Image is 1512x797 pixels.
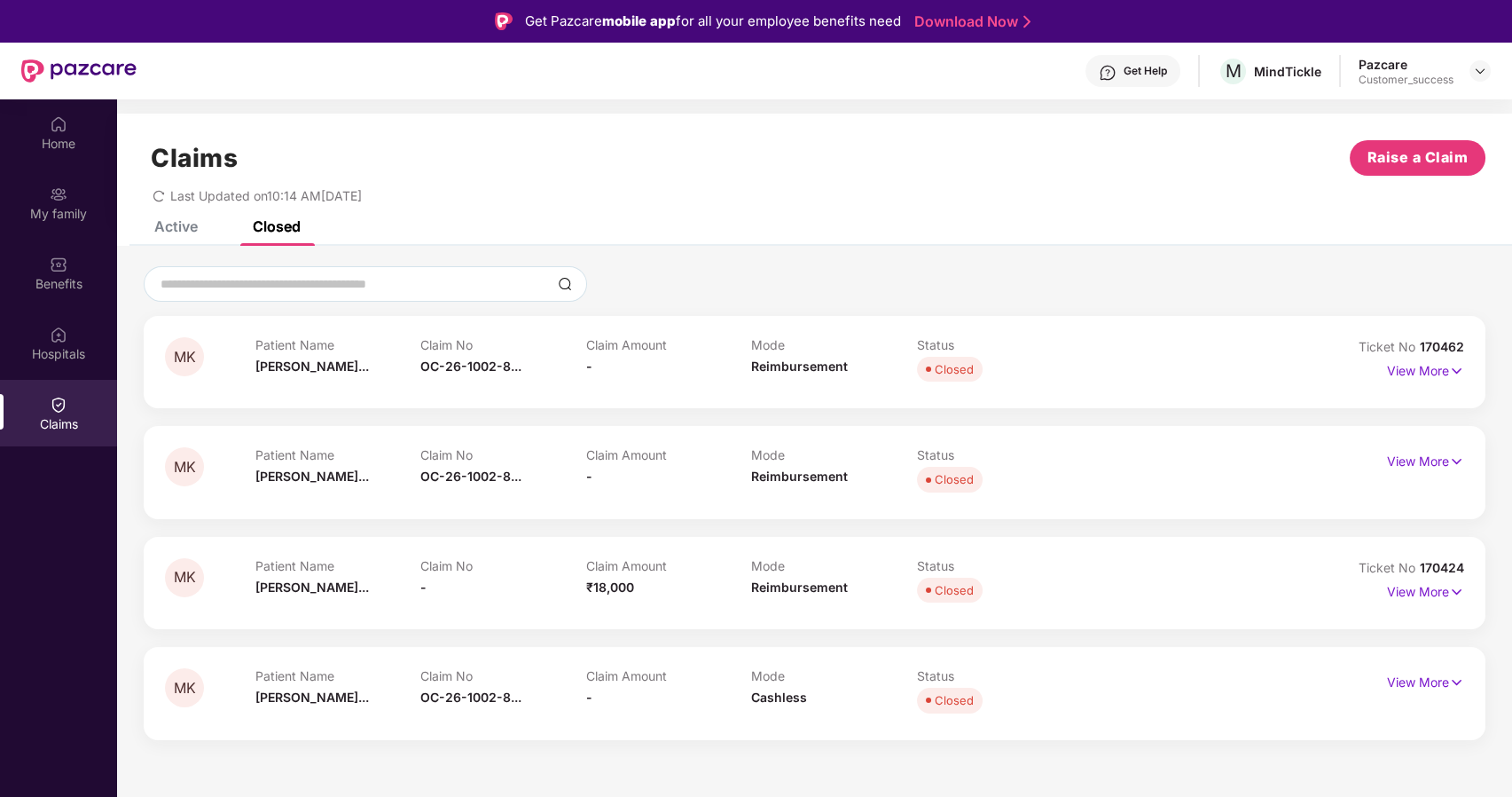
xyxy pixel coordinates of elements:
p: View More [1387,447,1464,471]
span: Last Updated on 10:14 AM[DATE] [170,188,362,203]
span: Reimbursement [751,469,848,484]
span: MK [174,460,196,475]
img: svg+xml;base64,PHN2ZyB4bWxucz0iaHR0cDovL3d3dy53My5vcmcvMjAwMC9zdmciIHdpZHRoPSIxNyIgaGVpZ2h0PSIxNy... [1449,361,1464,381]
span: M [1226,60,1242,82]
span: 170424 [1420,560,1464,575]
div: Closed [253,217,301,235]
span: [PERSON_NAME]... [255,469,369,484]
p: Status [917,337,1083,352]
span: Reimbursement [751,580,848,595]
img: svg+xml;base64,PHN2ZyB3aWR0aD0iMjAiIGhlaWdodD0iMjAiIHZpZXdCb3g9IjAgMCAyMCAyMCIgZmlsbD0ibm9uZSIgeG... [50,185,67,203]
p: Patient Name [255,558,421,573]
span: Ticket No [1359,339,1420,354]
p: View More [1387,578,1464,602]
h1: Claims [151,143,238,173]
div: Closed [935,691,974,709]
span: Reimbursement [751,359,848,374]
img: svg+xml;base64,PHN2ZyBpZD0iRHJvcGRvd24tMzJ4MzIiIHhtbG5zPSJodHRwOi8vd3d3LnczLm9yZy8yMDAwL3N2ZyIgd2... [1473,64,1487,78]
div: Closed [935,581,974,599]
p: Claim Amount [586,668,752,683]
div: Get Help [1124,64,1167,78]
p: Claim No [420,668,586,683]
img: svg+xml;base64,PHN2ZyBpZD0iU2VhcmNoLTMyeDMyIiB4bWxucz0iaHR0cDovL3d3dy53My5vcmcvMjAwMC9zdmciIHdpZH... [558,277,572,291]
span: Raise a Claim [1367,146,1469,169]
img: svg+xml;base64,PHN2ZyBpZD0iQmVuZWZpdHMiIHhtbG5zPSJodHRwOi8vd3d3LnczLm9yZy8yMDAwL3N2ZyIgd2lkdGg9Ij... [50,256,67,273]
span: - [586,690,592,705]
p: View More [1387,668,1464,692]
span: [PERSON_NAME]... [255,359,369,374]
span: ₹18,000 [586,580,634,595]
img: svg+xml;base64,PHN2ZyBpZD0iSG9zcGl0YWxzIiB4bWxucz0iaHR0cDovL3d3dy53My5vcmcvMjAwMC9zdmciIHdpZHRoPS... [50,326,67,343]
p: Mode [751,447,917,462]
button: Raise a Claim [1350,140,1485,176]
img: svg+xml;base64,PHN2ZyB4bWxucz0iaHR0cDovL3d3dy53My5vcmcvMjAwMC9zdmciIHdpZHRoPSIxNyIgaGVpZ2h0PSIxNy... [1449,673,1464,692]
div: Closed [935,360,974,378]
p: View More [1387,357,1464,381]
p: Patient Name [255,447,421,462]
p: Patient Name [255,668,421,683]
span: [PERSON_NAME]... [255,690,369,705]
div: Pazcare [1359,56,1453,73]
p: Claim Amount [586,447,752,462]
div: Customer_success [1359,73,1453,87]
img: svg+xml;base64,PHN2ZyBpZD0iQ2xhaW0iIHhtbG5zPSJodHRwOi8vd3d3LnczLm9yZy8yMDAwL3N2ZyIgd2lkdGg9IjIwIi... [50,396,67,414]
div: Closed [935,470,974,488]
span: [PERSON_NAME]... [255,580,369,595]
div: Active [154,217,198,235]
span: redo [153,188,165,203]
img: svg+xml;base64,PHN2ZyBpZD0iSGVscC0zMngzMiIgeG1sbnM9Imh0dHA6Ly93d3cudzMub3JnLzIwMDAvc3ZnIiB3aWR0aD... [1099,64,1116,82]
img: svg+xml;base64,PHN2ZyBpZD0iSG9tZSIgeG1sbnM9Imh0dHA6Ly93d3cudzMub3JnLzIwMDAvc3ZnIiB3aWR0aD0iMjAiIG... [50,115,67,133]
span: MK [174,681,196,696]
img: New Pazcare Logo [21,59,137,83]
p: Mode [751,337,917,352]
p: Status [917,558,1083,573]
p: Claim No [420,337,586,352]
p: Status [917,447,1083,462]
p: Mode [751,558,917,573]
span: Ticket No [1359,560,1420,575]
p: Patient Name [255,337,421,352]
img: Stroke [1023,12,1030,31]
p: Claim Amount [586,558,752,573]
span: MK [174,350,196,365]
span: - [420,580,427,595]
div: Get Pazcare for all your employee benefits need [525,11,901,32]
span: Cashless [751,690,807,705]
img: Logo [495,12,513,30]
span: - [586,469,592,484]
p: Mode [751,668,917,683]
span: - [586,359,592,374]
a: Download Now [914,12,1025,31]
p: Status [917,668,1083,683]
div: MindTickle [1254,63,1321,80]
img: svg+xml;base64,PHN2ZyB4bWxucz0iaHR0cDovL3d3dy53My5vcmcvMjAwMC9zdmciIHdpZHRoPSIxNyIgaGVpZ2h0PSIxNy... [1449,582,1464,602]
span: OC-26-1002-8... [420,690,521,705]
p: Claim No [420,447,586,462]
p: Claim Amount [586,337,752,352]
span: 170462 [1420,339,1464,354]
strong: mobile app [602,12,676,29]
img: svg+xml;base64,PHN2ZyB4bWxucz0iaHR0cDovL3d3dy53My5vcmcvMjAwMC9zdmciIHdpZHRoPSIxNyIgaGVpZ2h0PSIxNy... [1449,452,1464,471]
span: MK [174,570,196,585]
span: OC-26-1002-8... [420,359,521,374]
p: Claim No [420,558,586,573]
span: OC-26-1002-8... [420,469,521,484]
